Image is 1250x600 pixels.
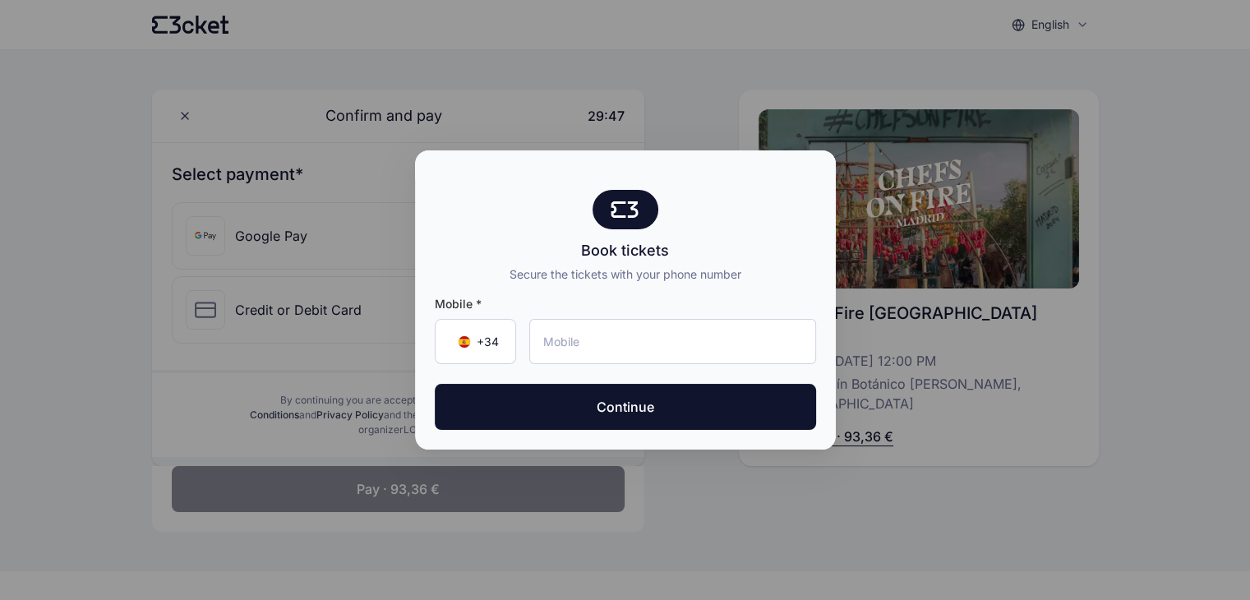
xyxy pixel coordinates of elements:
div: Book tickets [510,239,741,262]
div: Secure the tickets with your phone number [510,265,741,283]
span: +34 [477,334,499,350]
span: Mobile * [435,296,816,312]
div: Country Code Selector [435,319,516,364]
input: Mobile [529,319,816,364]
button: Continue [435,384,816,430]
